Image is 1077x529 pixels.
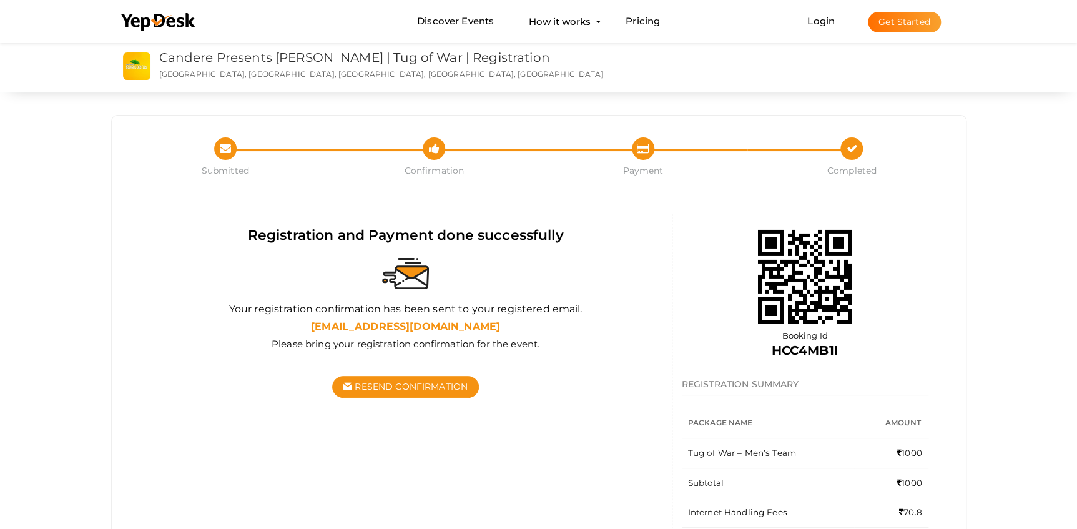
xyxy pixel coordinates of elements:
[682,378,799,390] span: REGISTRATION SUMMARY
[159,69,698,79] p: [GEOGRAPHIC_DATA], [GEOGRAPHIC_DATA], [GEOGRAPHIC_DATA], [GEOGRAPHIC_DATA], [GEOGRAPHIC_DATA]
[771,343,838,358] b: HCC4MB1I
[272,337,539,350] label: Please bring your registration confirmation for the event.
[121,164,330,177] span: Submitted
[229,302,583,317] label: Your registration confirmation has been sent to your registered email.
[868,12,941,32] button: Get Started
[854,498,928,528] td: 70.8
[682,468,855,498] td: Subtotal
[525,10,594,33] button: How it works
[417,10,494,33] a: Discover Events
[539,164,748,177] span: Payment
[626,10,660,33] a: Pricing
[682,438,855,468] td: Tug of War – Men’s Team
[747,164,957,177] span: Completed
[782,330,827,340] span: Booking Id
[311,320,500,332] b: [EMAIL_ADDRESS][DOMAIN_NAME]
[807,15,835,27] a: Login
[332,376,479,398] button: Resend Confirmation
[382,258,430,289] img: sent-email.svg
[854,468,928,498] td: 1000
[149,225,662,245] div: Registration and Payment done successfully
[159,50,550,65] a: Candere Presents [PERSON_NAME] | Tug of War | Registration
[355,381,468,392] span: Resend Confirmation
[742,214,867,339] img: 68a8288c46e0fb00018b2873
[897,448,922,458] span: 1000
[854,408,928,438] th: Amount
[682,498,855,528] td: Internet Handling Fees
[682,408,855,438] th: Package Name
[330,164,539,177] span: Confirmation
[123,52,150,80] img: 0C2H5NAW_small.jpeg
